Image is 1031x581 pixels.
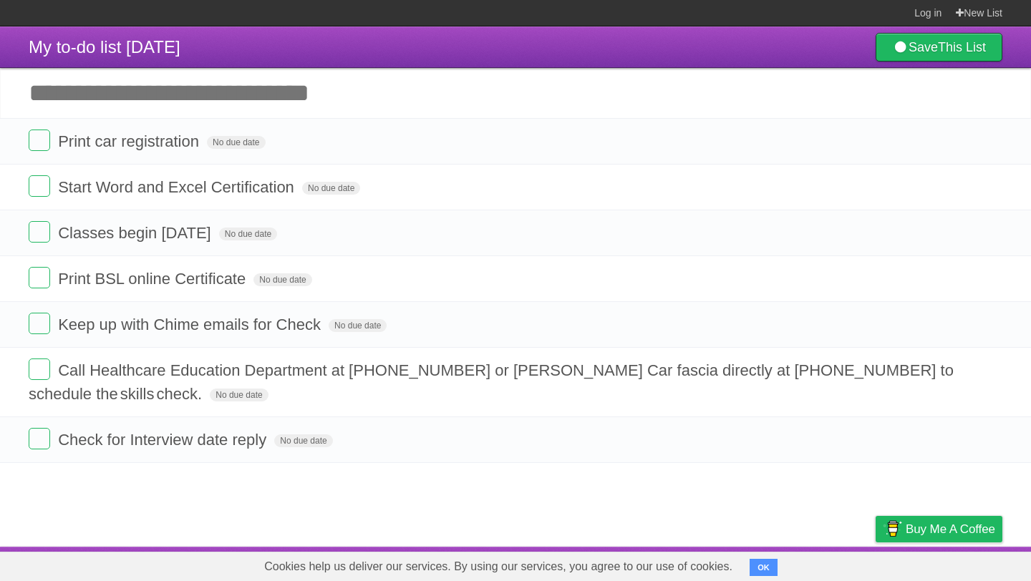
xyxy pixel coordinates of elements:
span: Print car registration [58,132,203,150]
label: Done [29,428,50,449]
img: Buy me a coffee [883,517,902,541]
b: This List [938,40,986,54]
button: OK [750,559,778,576]
span: Start Word and Excel Certification [58,178,298,196]
span: No due date [219,228,277,240]
span: Call Healthcare Education Department at [PHONE_NUMBER] or [PERSON_NAME] Car fascia directly at [P... [29,361,954,403]
a: About [685,550,715,577]
span: Classes begin [DATE] [58,224,215,242]
label: Done [29,313,50,334]
span: Buy me a coffee [906,517,995,542]
label: Done [29,130,50,151]
a: Suggest a feature [912,550,1002,577]
a: Terms [808,550,840,577]
span: Print BSL online Certificate [58,270,249,288]
a: Buy me a coffee [876,516,1002,542]
label: Done [29,175,50,197]
a: SaveThis List [876,33,1002,62]
a: Developers [732,550,790,577]
span: No due date [207,136,265,149]
span: No due date [274,434,332,447]
span: No due date [253,273,311,286]
label: Done [29,221,50,243]
span: No due date [210,389,268,401]
label: Done [29,358,50,380]
span: Keep up with Chime emails for Check [58,316,324,333]
span: Cookies help us deliver our services. By using our services, you agree to our use of cookies. [250,552,747,581]
span: No due date [329,319,387,332]
span: Check for Interview date reply [58,431,270,449]
span: No due date [302,182,360,195]
label: Done [29,267,50,288]
a: Privacy [857,550,894,577]
span: My to-do list [DATE] [29,37,180,57]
